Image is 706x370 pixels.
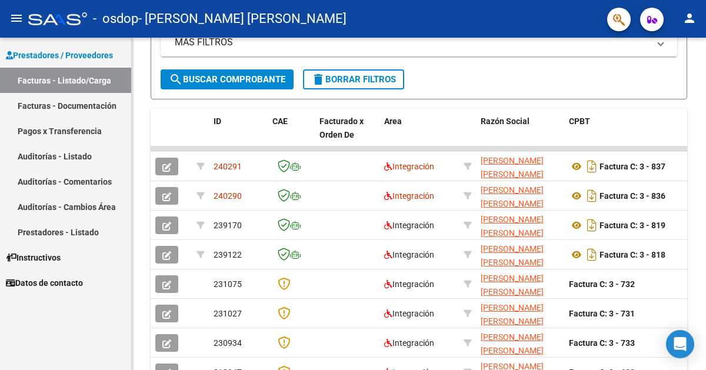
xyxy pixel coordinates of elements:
span: Buscar Comprobante [169,74,285,85]
span: Instructivos [6,251,61,264]
datatable-header-cell: CAE [268,109,315,161]
datatable-header-cell: Area [379,109,459,161]
span: Integración [384,191,434,201]
div: 27311115737 [481,301,560,326]
mat-icon: menu [9,11,24,25]
mat-icon: search [169,72,183,86]
strong: Factura C: 3 - 732 [569,279,635,289]
span: - [PERSON_NAME] [PERSON_NAME] [138,6,347,32]
div: 27311115737 [481,242,560,267]
span: Integración [384,162,434,171]
mat-icon: delete [311,72,325,86]
div: 27311115737 [481,272,560,296]
span: 239122 [214,250,242,259]
span: - osdop [93,6,138,32]
span: Area [384,116,402,126]
span: ID [214,116,221,126]
span: [PERSON_NAME] [PERSON_NAME] [481,215,544,238]
div: 27311115737 [481,184,560,208]
mat-icon: person [682,11,697,25]
div: 27311115737 [481,213,560,238]
span: [PERSON_NAME] [PERSON_NAME] [481,156,544,179]
div: 27311115737 [481,154,560,179]
span: Integración [384,279,434,289]
span: [PERSON_NAME] [PERSON_NAME] [481,332,544,355]
mat-panel-title: MAS FILTROS [175,36,649,49]
span: [PERSON_NAME] [PERSON_NAME] [481,185,544,208]
span: 240291 [214,162,242,171]
span: [PERSON_NAME] [PERSON_NAME] [481,244,544,267]
strong: Factura C: 3 - 836 [600,191,665,201]
span: Integración [384,309,434,318]
strong: Factura C: 3 - 818 [600,250,665,259]
button: Borrar Filtros [303,69,404,89]
strong: Factura C: 3 - 819 [600,221,665,230]
i: Descargar documento [584,245,600,264]
span: Razón Social [481,116,529,126]
mat-expansion-panel-header: MAS FILTROS [161,28,677,56]
span: Integración [384,338,434,348]
strong: Factura C: 3 - 731 [569,309,635,318]
span: Integración [384,250,434,259]
span: CAE [272,116,288,126]
strong: Factura C: 3 - 733 [569,338,635,348]
datatable-header-cell: Razón Social [476,109,564,161]
span: Borrar Filtros [311,74,396,85]
span: Integración [384,221,434,230]
span: 231027 [214,309,242,318]
datatable-header-cell: ID [209,109,268,161]
datatable-header-cell: Facturado x Orden De [315,109,379,161]
span: Datos de contacto [6,276,83,289]
button: Buscar Comprobante [161,69,294,89]
span: 240290 [214,191,242,201]
span: 230934 [214,338,242,348]
i: Descargar documento [584,157,600,176]
span: [PERSON_NAME] [PERSON_NAME] [481,303,544,326]
datatable-header-cell: CPBT [564,109,688,161]
i: Descargar documento [584,216,600,235]
div: 27311115737 [481,331,560,355]
strong: Factura C: 3 - 837 [600,162,665,171]
span: [PERSON_NAME] [PERSON_NAME] [481,274,544,296]
span: 239170 [214,221,242,230]
span: Facturado x Orden De [319,116,364,139]
i: Descargar documento [584,186,600,205]
span: 231075 [214,279,242,289]
span: CPBT [569,116,590,126]
div: Open Intercom Messenger [666,330,694,358]
span: Prestadores / Proveedores [6,49,113,62]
